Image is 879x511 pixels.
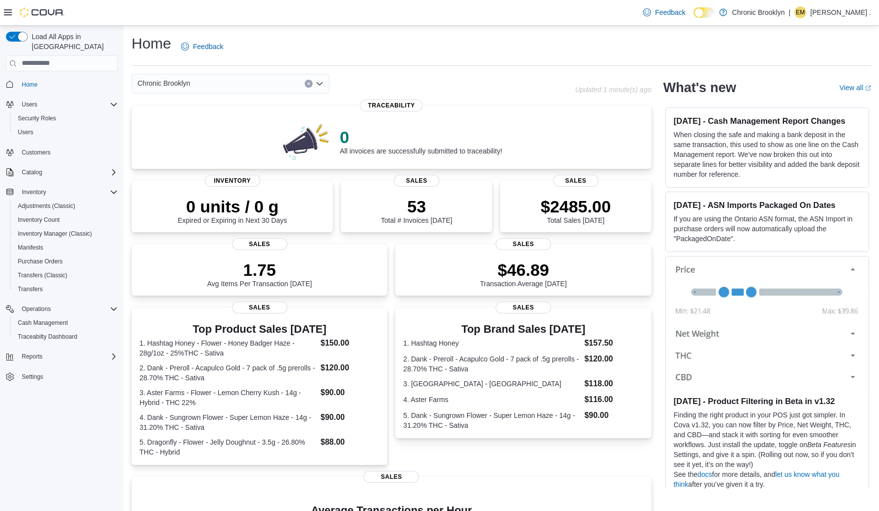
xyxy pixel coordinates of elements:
p: See the for more details, and after you’ve given it a try. [674,469,861,489]
button: Purchase Orders [10,255,122,268]
h2: What's new [663,80,736,96]
span: Purchase Orders [14,255,118,267]
p: Finding the right product in your POS just got simpler. In Cova v1.32, you can now filter by Pric... [674,410,861,469]
button: Traceabilty Dashboard [10,330,122,344]
span: Home [18,78,118,91]
div: Total Sales [DATE] [541,197,611,224]
span: Inventory Manager (Classic) [18,230,92,238]
span: Inventory Count [18,216,60,224]
span: Feedback [193,42,223,51]
span: Sales [394,175,439,187]
a: Feedback [639,2,689,22]
button: Inventory Manager (Classic) [10,227,122,241]
span: Settings [22,373,43,381]
span: Catalog [22,168,42,176]
button: Settings [2,369,122,384]
button: Reports [18,351,46,362]
button: Inventory [18,186,50,198]
button: Customers [2,145,122,159]
span: Users [18,128,33,136]
dt: 1. Hashtag Honey - Flower - Honey Badger Haze - 28g/1oz - 25%THC - Sativa [139,338,317,358]
button: Inventory Count [10,213,122,227]
a: View allExternal link [839,84,871,92]
span: Operations [18,303,118,315]
button: Users [2,98,122,111]
a: Manifests [14,242,47,254]
span: Users [22,101,37,108]
a: Purchase Orders [14,255,67,267]
div: All invoices are successfully submitted to traceability! [340,127,502,155]
span: Purchase Orders [18,257,63,265]
span: Sales [232,302,287,313]
span: Traceabilty Dashboard [18,333,77,341]
p: 0 [340,127,502,147]
p: 0 units / 0 g [178,197,287,216]
a: Inventory Manager (Classic) [14,228,96,240]
button: Reports [2,350,122,363]
dd: $88.00 [321,436,379,448]
button: Security Roles [10,111,122,125]
button: Users [18,99,41,110]
button: Home [2,77,122,92]
dd: $120.00 [584,353,643,365]
p: 53 [381,197,452,216]
svg: External link [865,85,871,91]
p: Chronic Brooklyn [732,6,785,18]
dt: 4. Aster Farms [403,395,580,405]
span: Traceability [360,100,423,111]
span: Sales [496,238,551,250]
p: Updated 1 minute(s) ago [575,86,651,94]
button: Transfers [10,282,122,296]
div: Expired or Expiring in Next 30 Days [178,197,287,224]
dd: $118.00 [584,378,643,390]
span: Traceabilty Dashboard [14,331,118,343]
a: Inventory Count [14,214,64,226]
button: Catalog [2,165,122,179]
img: Cova [20,7,64,17]
a: docs [697,470,712,478]
span: Inventory [22,188,46,196]
p: 1.75 [207,260,312,280]
p: | [788,6,790,18]
span: Security Roles [18,114,56,122]
span: Security Roles [14,112,118,124]
span: Sales [496,302,551,313]
button: Manifests [10,241,122,255]
button: Cash Management [10,316,122,330]
dd: $116.00 [584,394,643,406]
dd: $150.00 [321,337,379,349]
h3: [DATE] - ASN Imports Packaged On Dates [674,200,861,210]
dt: 3. [GEOGRAPHIC_DATA] - [GEOGRAPHIC_DATA] [403,379,580,389]
span: Transfers [14,283,118,295]
dt: 5. Dank - Sungrown Flower - Super Lemon Haze - 14g - 31.20% THC - Sativa [403,410,580,430]
span: Adjustments (Classic) [18,202,75,210]
span: Manifests [18,244,43,252]
button: Transfers (Classic) [10,268,122,282]
a: Transfers [14,283,46,295]
div: Total # Invoices [DATE] [381,197,452,224]
span: Customers [18,146,118,158]
span: Inventory [205,175,260,187]
span: Reports [18,351,118,362]
span: Adjustments (Classic) [14,200,118,212]
button: Open list of options [316,80,324,88]
a: Traceabilty Dashboard [14,331,81,343]
em: Beta Features [807,441,851,449]
h3: Top Brand Sales [DATE] [403,323,643,335]
span: Sales [364,471,419,483]
span: Chronic Brooklyn [138,77,190,89]
span: Transfers (Classic) [14,269,118,281]
a: Feedback [177,37,227,56]
div: Eddie Morales . [794,6,806,18]
span: Cash Management [18,319,68,327]
dt: 3. Aster Farms - Flower - Lemon Cherry Kush - 14g - Hybrid - THC 22% [139,388,317,408]
dt: 2. Dank - Preroll - Acapulco Gold - 7 pack of .5g prerolls - 28.70% THC - Sativa [139,363,317,383]
h3: [DATE] - Cash Management Report Changes [674,116,861,126]
a: Home [18,79,42,91]
span: Transfers [18,285,43,293]
dt: 5. Dragonfly - Flower - Jelly Doughnut - 3.5g - 26.80% THC - Hybrid [139,437,317,457]
h1: Home [132,34,171,53]
button: Adjustments (Classic) [10,199,122,213]
div: Avg Items Per Transaction [DATE] [207,260,312,288]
